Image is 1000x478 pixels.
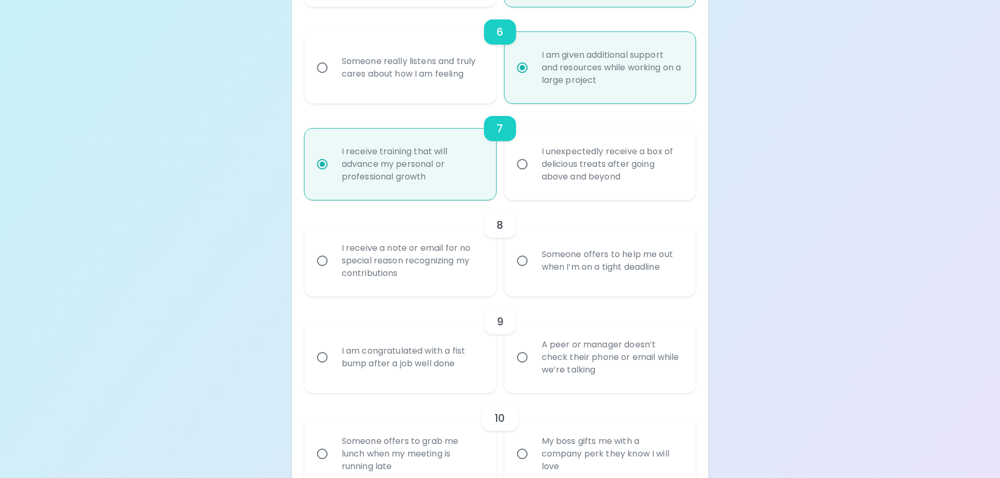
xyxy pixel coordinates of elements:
[333,133,490,196] div: I receive training that will advance my personal or professional growth
[304,296,696,393] div: choice-group-check
[497,120,503,137] h6: 7
[333,229,490,292] div: I receive a note or email for no special reason recognizing my contributions
[497,217,503,233] h6: 8
[333,43,490,93] div: Someone really listens and truly cares about how I am feeling
[533,236,690,286] div: Someone offers to help me out when I’m on a tight deadline
[497,24,503,40] h6: 6
[533,36,690,99] div: I am given additional support and resources while working on a large project
[304,103,696,200] div: choice-group-check
[304,7,696,103] div: choice-group-check
[533,326,690,389] div: A peer or manager doesn’t check their phone or email while we’re talking
[333,332,490,383] div: I am congratulated with a fist bump after a job well done
[304,200,696,296] div: choice-group-check
[494,410,505,427] h6: 10
[533,133,690,196] div: I unexpectedly receive a box of delicious treats after going above and beyond
[497,313,503,330] h6: 9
